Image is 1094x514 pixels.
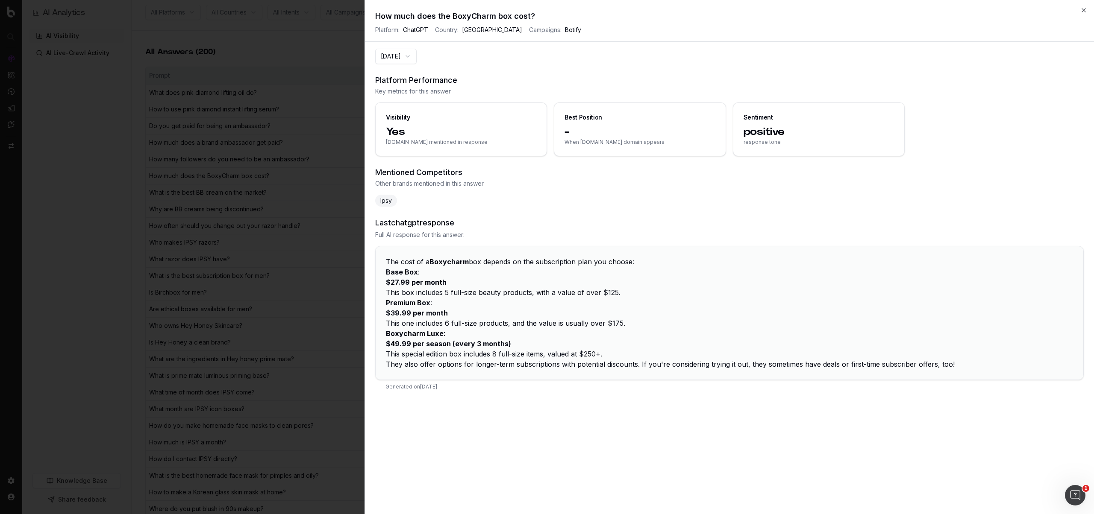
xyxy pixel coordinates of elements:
span: response tone [744,139,894,146]
div: Generated on [DATE] [375,380,1084,397]
strong: Base Box [386,268,418,276]
strong: Boxycharm [429,257,469,266]
span: Key metrics for this answer [375,87,1084,96]
span: [GEOGRAPHIC_DATA] [462,26,522,34]
span: Full AI response for this answer: [375,231,1084,239]
span: - [565,125,715,139]
div: Best Position [565,113,602,122]
h2: How much does the BoxyCharm box cost? [375,10,1084,22]
li: This box includes 5 full-size beauty products, with a value of over $125. [386,277,1073,298]
span: positive [744,125,894,139]
span: Other brands mentioned in this answer [375,179,1084,188]
span: [DOMAIN_NAME] mentioned in response [386,139,536,146]
h3: Last chatgpt response [375,217,1084,229]
span: ChatGPT [403,26,428,34]
div: Sentiment [744,113,773,122]
strong: $27.99 per month [386,278,447,286]
li: : [386,328,1073,359]
span: Ipsy [375,195,397,207]
p: They also offer options for longer-term subscriptions with potential discounts. If you're conside... [386,359,1073,369]
li: This one includes 6 full-size products, and the value is usually over $175. [386,308,1073,328]
span: 1 [1082,485,1089,492]
h3: Platform Performance [375,74,1084,86]
div: Visibility [386,113,410,122]
p: The cost of a box depends on the subscription plan you choose: [386,257,1073,267]
span: Platform: [375,26,400,34]
strong: Boxycharm Luxe [386,329,444,338]
span: Yes [386,125,536,139]
h3: Mentioned Competitors [375,166,1084,178]
span: Botify [565,26,581,34]
li: This special edition box includes 8 full-size items, valued at $250+. [386,339,1073,359]
iframe: Intercom live chat [1065,485,1085,505]
span: When [DOMAIN_NAME] domain appears [565,139,715,146]
strong: Premium Box [386,298,430,307]
li: : [386,298,1073,328]
strong: $49.99 per season (every 3 months) [386,339,511,348]
li: : [386,267,1073,298]
span: Country: [435,26,459,34]
strong: $39.99 per month [386,309,448,317]
span: Campaigns: [529,26,562,34]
